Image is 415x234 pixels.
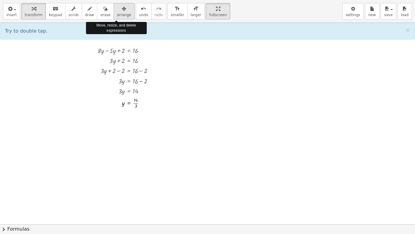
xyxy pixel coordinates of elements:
button: new [365,3,379,19]
button: undoundo [136,3,152,19]
i: keyboard [53,5,58,12]
button: transform [21,3,46,19]
i: redo [156,5,162,12]
button: redoredo [151,3,166,19]
button: arrange [114,3,135,19]
button: load [397,3,412,19]
div: Move, resize, and delete expressions [86,22,147,34]
button: format_sizelarger [187,3,204,19]
button: fullscreen [206,3,230,19]
span: transform [25,13,43,17]
button: scrub [65,3,82,19]
span: smaller [171,13,184,17]
span: scrub [69,13,79,17]
button: insert [3,3,20,19]
span: save [384,13,393,17]
button: erase [97,3,114,19]
button: keyboardkeypad [46,3,66,19]
button: draw [82,3,98,19]
span: undo [139,13,148,17]
span: load [401,13,409,17]
span: new [368,13,376,17]
span: insert [6,13,17,17]
span: larger [190,13,201,17]
button: × [405,27,410,34]
button: format_sizesmaller [167,3,187,19]
i: format_size [193,5,199,12]
span: erase [100,13,110,17]
i: format_size [174,5,180,12]
span: draw [85,13,94,17]
button: settings [342,3,364,19]
span: settings [346,13,360,17]
button: save [381,3,396,19]
span: redo [155,13,163,17]
i: undo [141,5,146,12]
span: × [405,27,410,34]
span: Try to double tap. [5,28,48,34]
span: arrange [117,13,131,17]
span: keypad [49,13,62,17]
span: fullscreen [209,13,227,17]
